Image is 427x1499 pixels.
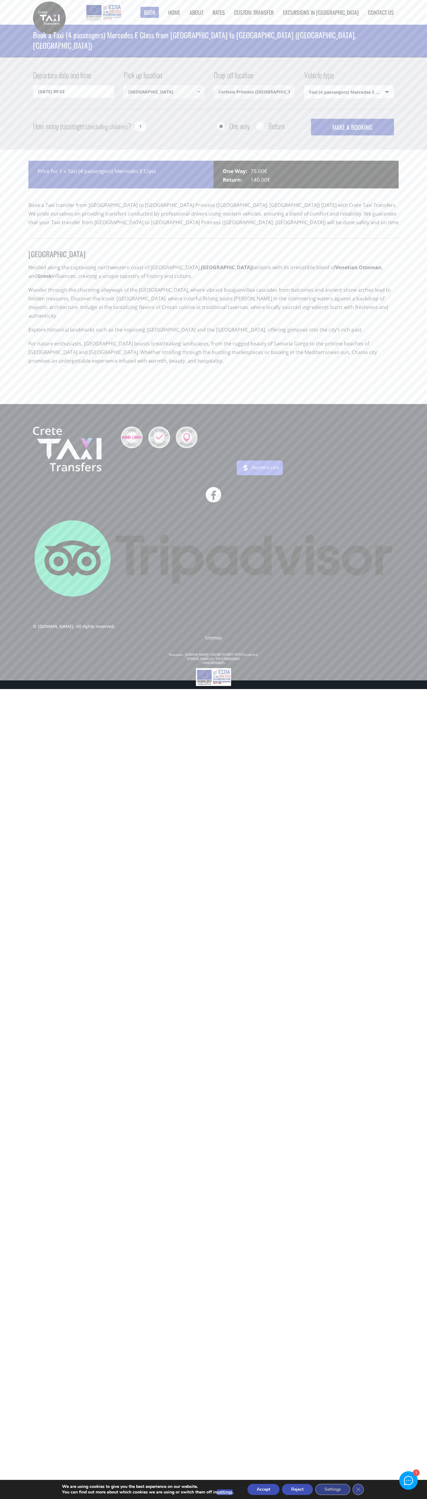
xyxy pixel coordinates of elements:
div: Price for 1 x Taxi (4 passengers) Mercedes E Class [28,161,213,188]
p: We are using cookies to give you the best experience on our website. [62,1484,234,1489]
button: settings [217,1489,233,1495]
a: Home [168,8,180,16]
img: stripe [241,463,251,473]
a: Custom Transfer [234,8,274,16]
p: Explore historical landmarks such as the imposing [GEOGRAPHIC_DATA] and the [GEOGRAPHIC_DATA], of... [28,325,399,339]
img: Crete Taxi Transfers | Book a Taxi transfer from Chania city to Corissia Princess (Georgioupolis,... [33,2,66,34]
label: Departure date and time [33,70,91,85]
img: 100% Safe [121,427,143,448]
img: e-bannersEUERDF180X90.jpg [196,668,231,686]
label: How many passengers ? [33,119,131,134]
input: Select pickup location [123,85,205,98]
button: MAKE A BOOKING [311,119,394,135]
a: About [189,8,203,16]
span: Return: [223,176,251,184]
div: Επωνυμία : [DOMAIN_NAME] - ONLINE TOURIST OFFICE (e-service) [PERSON_NAME].Επ. 1041Ε70000456401 Α... [33,653,394,665]
span: Taxi (4 passengers) Mercedes E Class [304,86,394,99]
a: Contact us [368,8,394,16]
div: 75.00€ 140.00€ [213,161,399,188]
p: You can find out more about which cookies we are using or switch them off in . [62,1489,234,1495]
button: Accept [247,1484,280,1495]
label: Vehicle type [304,70,334,85]
a: Book [140,7,159,18]
strong: Greek [37,273,52,279]
label: Drop off location [213,70,253,85]
strong: Venetian [335,264,358,271]
img: TripAdvisor [35,520,392,597]
div: 1 [412,1470,419,1476]
label: One way [229,122,250,130]
a: Payment Link [252,465,279,470]
strong: [GEOGRAPHIC_DATA] [201,264,252,271]
p: Book a Taxi transfer from [GEOGRAPHIC_DATA] to [GEOGRAPHIC_DATA] Princess ([GEOGRAPHIC_DATA], [GE... [28,201,399,232]
p: Wander through the charming alleyways of the [GEOGRAPHIC_DATA], where vibrant bougainvillea casca... [28,286,399,325]
h1: Book a Taxi (4 passengers) Mercedes E Class from [GEOGRAPHIC_DATA] to [GEOGRAPHIC_DATA] ([GEOGRAP... [33,25,394,56]
button: Settings [315,1484,350,1495]
button: Close GDPR Cookie Banner [353,1484,364,1495]
span: One Way: [223,167,251,176]
img: No Advance Payment [148,427,170,448]
label: Pick up location [123,70,162,85]
a: Rates [213,8,225,16]
a: Show All Items [194,85,204,98]
p: For nature enthusiasts, [GEOGRAPHIC_DATA] boasts breathtaking landscapes, from the rugged beauty ... [28,339,399,370]
small: (including children) [88,122,128,131]
a: Sitemap [205,635,222,641]
a: Crete Taxi Transfers | Book a Taxi transfer from Chania city to Corissia Princess (Georgioupolis,... [33,14,66,20]
label: Return [268,122,284,130]
a: Excursions in [GEOGRAPHIC_DATA] [283,8,359,16]
a: facebook [206,487,221,502]
img: e-bannersEUERDF180X90.jpg [85,3,122,22]
img: Crete Taxi Transfers [33,427,102,472]
img: Pay On Arrival [176,427,197,448]
h3: [GEOGRAPHIC_DATA] [28,249,399,263]
input: Select drop-off location [213,85,295,98]
p: Nestled along the captivating northwestern coast of [GEOGRAPHIC_DATA], beckons with its irresisti... [28,263,399,286]
strong: Ottoman [359,264,382,271]
p: © [DOMAIN_NAME]. All rights reserved. [33,623,115,635]
a: Show All Items [284,85,294,98]
button: Reject [282,1484,313,1495]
